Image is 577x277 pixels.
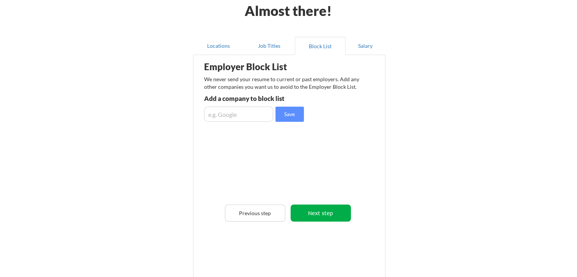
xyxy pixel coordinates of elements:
[275,107,304,122] button: Save
[204,62,323,71] div: Employer Block List
[291,205,351,222] button: Next step
[204,107,273,122] input: e.g. Google
[193,37,244,55] button: Locations
[225,205,285,222] button: Previous step
[295,37,346,55] button: Block List
[244,37,295,55] button: Job Titles
[204,76,364,90] div: We never send your resume to current or past employers. Add any other companies you want us to av...
[204,95,315,102] div: Add a company to block list
[235,4,341,17] div: Almost there!
[346,37,385,55] button: Salary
